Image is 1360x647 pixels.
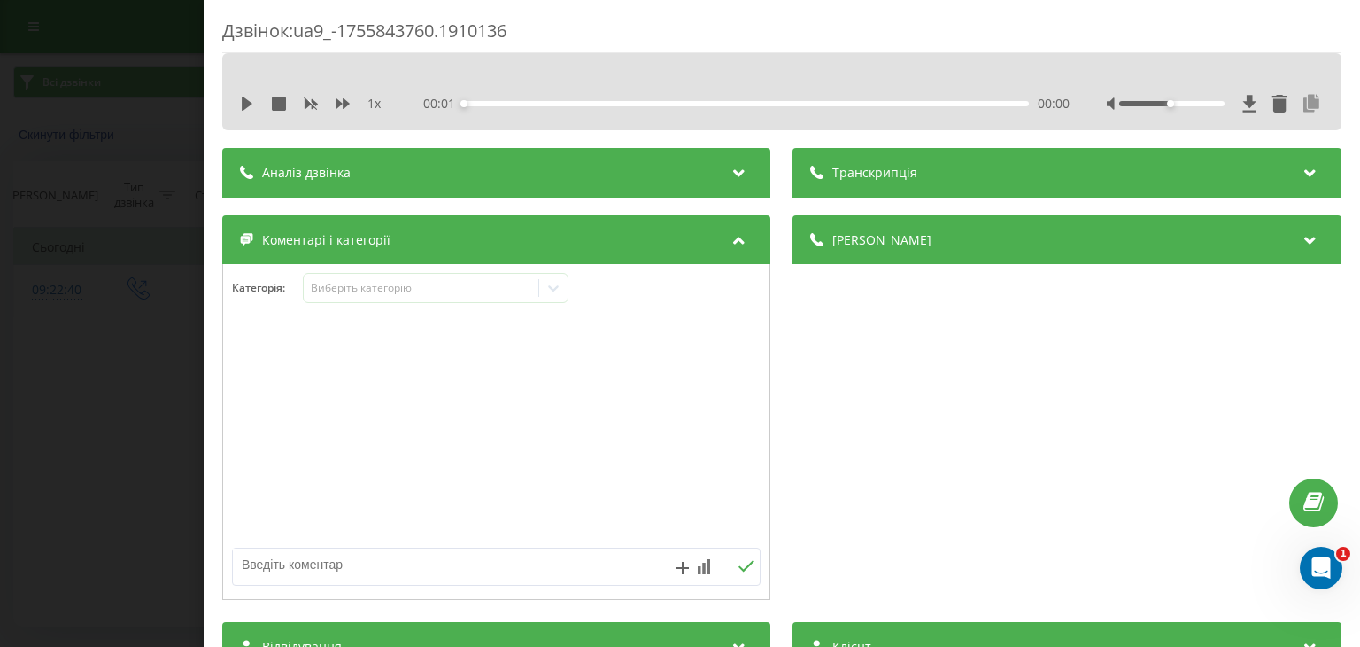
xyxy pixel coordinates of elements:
span: Коментарі і категорії [262,231,390,249]
div: Дзвінок : ua9_-1755843760.1910136 [222,19,1341,53]
span: - 00:01 [420,95,465,113]
span: Транскрипція [833,164,918,182]
span: Аналіз дзвінка [262,164,351,182]
iframe: Intercom live chat [1300,547,1342,589]
h4: Категорія : [232,282,303,294]
span: 1 [1336,547,1350,561]
div: Accessibility label [461,100,468,107]
span: 00:00 [1038,95,1070,113]
div: Виберіть категорію [311,281,532,295]
span: [PERSON_NAME] [833,231,932,249]
div: Accessibility label [1167,100,1174,107]
span: 1 x [367,95,381,113]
